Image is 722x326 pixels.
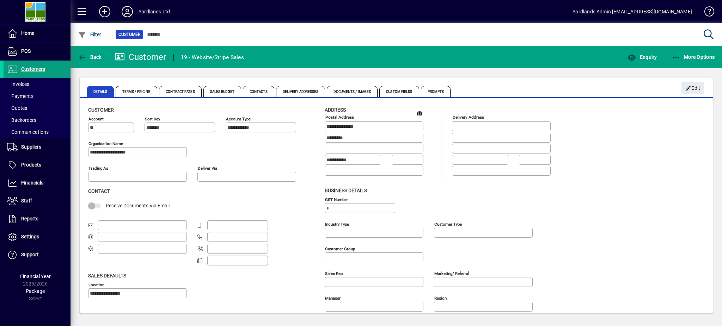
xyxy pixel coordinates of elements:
span: Suppliers [21,144,41,150]
span: Quotes [7,105,27,111]
button: Filter [76,28,103,41]
a: Reports [4,210,71,228]
span: Prompts [421,86,451,97]
span: Customer [118,31,140,38]
a: Communications [4,126,71,138]
span: Contract Rates [159,86,201,97]
mat-label: Deliver via [198,166,217,171]
span: Delivery Addresses [276,86,325,97]
mat-label: Account Type [226,117,251,121]
mat-label: Manager [325,295,341,300]
a: Quotes [4,102,71,114]
mat-label: Sales rep [325,271,343,276]
span: Custom Fields [379,86,419,97]
span: More Options [672,54,715,60]
span: Products [21,162,41,168]
mat-label: Trading as [88,166,108,171]
a: Support [4,246,71,264]
span: Communications [7,129,49,135]
span: Enquiry [628,54,657,60]
span: Sales defaults [88,273,126,278]
span: Sales Budget [203,86,241,97]
span: Address [325,107,346,113]
span: Business details [325,188,367,193]
button: Profile [116,5,139,18]
span: Customers [21,66,45,72]
button: Back [76,51,103,63]
mat-label: GST Number [325,197,348,202]
div: Yardlands Ltd [139,6,170,17]
span: Details [87,86,114,97]
span: Financials [21,180,43,186]
span: Filter [78,32,102,37]
mat-label: Sort key [145,117,160,121]
span: Terms / Pricing [116,86,158,97]
span: Financial Year [20,274,51,279]
span: POS [21,48,31,54]
span: Invoices [7,81,29,87]
span: Backorders [7,117,36,123]
a: Financials [4,174,71,192]
a: Invoices [4,78,71,90]
button: Add [93,5,116,18]
button: More Options [670,51,717,63]
mat-label: Account [88,117,104,121]
a: POS [4,43,71,60]
span: Package [26,288,45,294]
a: Knowledge Base [699,1,713,24]
span: Customer [88,107,114,113]
mat-label: Region [434,295,447,300]
div: Customer [115,51,166,63]
span: Edit [685,82,700,94]
mat-label: Organisation name [88,141,123,146]
a: Home [4,25,71,42]
span: Reports [21,216,38,221]
a: Settings [4,228,71,246]
button: Enquiry [626,51,659,63]
a: Payments [4,90,71,102]
a: Staff [4,192,71,210]
div: 19 - Website/Stripe Sales [181,52,244,63]
span: Staff [21,198,32,203]
span: Contact [88,188,110,194]
app-page-header-button: Back [71,51,109,63]
span: Support [21,252,39,257]
mat-label: Industry type [325,221,349,226]
span: Back [78,54,102,60]
span: Payments [7,93,33,99]
span: Documents / Images [327,86,378,97]
a: Suppliers [4,138,71,156]
mat-label: Customer group [325,246,355,251]
span: Receive Documents Via Email [106,203,170,208]
a: Products [4,156,71,174]
span: Contacts [243,86,274,97]
div: Yardlands Admin [EMAIL_ADDRESS][DOMAIN_NAME] [573,6,692,17]
a: View on map [414,107,425,119]
mat-label: Marketing/ Referral [434,271,469,276]
span: Settings [21,234,39,239]
mat-label: Location [88,282,104,287]
span: Home [21,30,34,36]
button: Edit [681,82,704,94]
a: Backorders [4,114,71,126]
mat-label: Customer type [434,221,462,226]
